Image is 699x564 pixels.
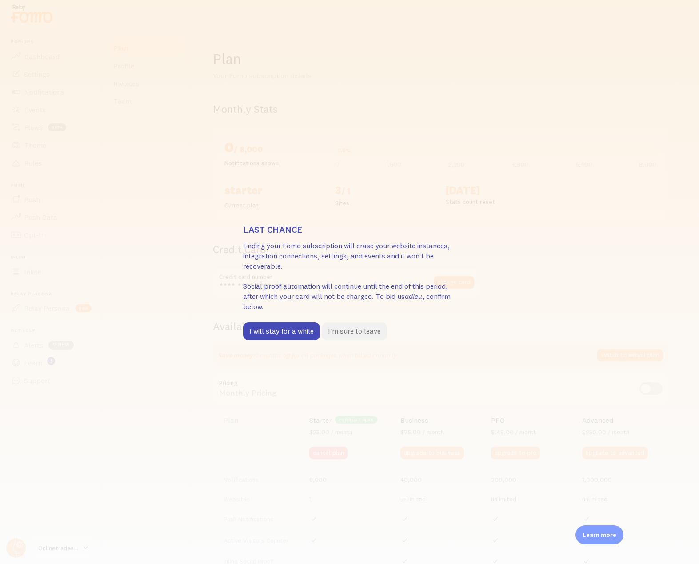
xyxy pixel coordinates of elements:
[243,322,320,340] button: I will stay for a while
[322,322,387,340] button: I'm sure to leave
[405,292,422,301] i: adieu
[575,525,623,544] div: Learn more
[243,224,456,235] h3: Last chance
[583,531,616,539] p: Learn more
[243,241,456,312] p: Ending your Fomo subscription will erase your website instances, integration connections, setting...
